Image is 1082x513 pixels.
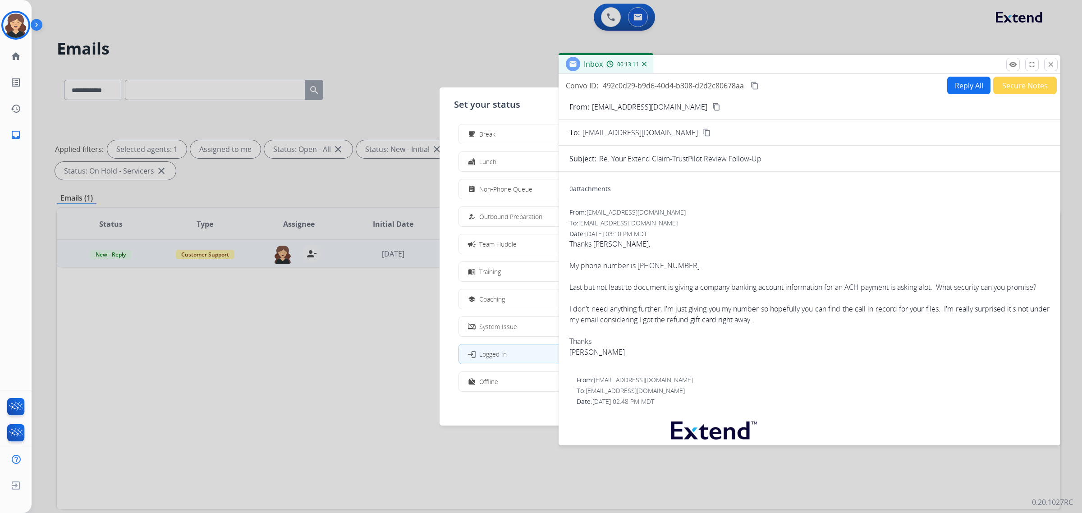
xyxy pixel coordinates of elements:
span: Break [479,129,495,139]
span: [EMAIL_ADDRESS][DOMAIN_NAME] [586,386,685,395]
span: Inbox [584,59,603,69]
span: Training [479,267,501,276]
span: 00:13:11 [617,61,639,68]
mat-icon: menu_book [468,268,476,275]
span: Logged In [479,349,507,359]
mat-icon: fullscreen [1028,60,1036,69]
img: avatar [3,13,28,38]
div: To: [577,386,1050,395]
img: extend.png [660,411,766,446]
p: To: [569,127,580,138]
mat-icon: remove_red_eye [1009,60,1017,69]
span: Non-Phone Queue [479,184,532,194]
mat-icon: home [10,51,21,62]
p: 0.20.1027RC [1032,497,1073,508]
button: Reply All [947,77,990,94]
span: 0 [569,184,573,193]
span: Coaching [479,294,505,304]
mat-icon: phonelink_off [468,323,476,330]
span: [EMAIL_ADDRESS][DOMAIN_NAME] [594,376,693,384]
button: Non-Phone Queue [459,179,623,199]
div: [PERSON_NAME] [569,347,1050,357]
div: From: [577,376,1050,385]
mat-icon: assignment [468,185,476,193]
button: Secure Notes [993,77,1057,94]
div: Thanks [569,336,1050,347]
button: Break [459,124,623,144]
div: Last but not least to document is giving a company banking account information for an ACH payment... [569,282,1050,293]
mat-icon: how_to_reg [468,213,476,220]
mat-icon: campaign [467,239,476,248]
button: Team Huddle [459,234,623,254]
span: [DATE] 02:48 PM MDT [592,397,654,406]
div: Date: [569,229,1050,238]
span: [EMAIL_ADDRESS][DOMAIN_NAME] [587,208,686,216]
mat-icon: school [468,295,476,303]
button: Coaching [459,289,623,309]
button: System Issue [459,317,623,336]
button: Offline [459,372,623,391]
div: My phone number is [PHONE_NUMBER]. [569,260,1050,271]
mat-icon: history [10,103,21,114]
p: From: [569,101,589,112]
mat-icon: inbox [10,129,21,140]
span: 492c0d29-b9d6-40d4-b308-d2d2c80678aa [603,81,744,91]
mat-icon: work_off [468,378,476,385]
div: attachments [569,184,611,193]
span: Set your status [454,98,520,111]
div: I don't need anything further, I'm just giving you my number so hopefully you can find the call i... [569,303,1050,325]
span: Outbound Preparation [479,212,542,221]
mat-icon: close [1047,60,1055,69]
mat-icon: fastfood [468,158,476,165]
button: Lunch [459,152,623,171]
mat-icon: login [467,349,476,358]
button: Logged In [459,344,623,364]
div: Thanks [PERSON_NAME], [569,238,1050,357]
span: [EMAIL_ADDRESS][DOMAIN_NAME] [582,127,698,138]
p: Re: Your Extend Claim-TrustPilot Review Follow-Up [599,153,761,164]
span: Offline [479,377,498,386]
span: Lunch [479,157,496,166]
p: Subject: [569,153,596,164]
button: Training [459,262,623,281]
button: Outbound Preparation [459,207,623,226]
mat-icon: content_copy [712,103,720,111]
span: Team Huddle [479,239,517,249]
p: Convo ID: [566,80,598,91]
mat-icon: content_copy [703,128,711,137]
mat-icon: content_copy [751,82,759,90]
span: [DATE] 03:10 PM MDT [585,229,647,238]
div: To: [569,219,1050,228]
p: [EMAIL_ADDRESS][DOMAIN_NAME] [592,101,707,112]
span: [EMAIL_ADDRESS][DOMAIN_NAME] [578,219,678,227]
span: System Issue [479,322,517,331]
mat-icon: free_breakfast [468,130,476,138]
mat-icon: list_alt [10,77,21,88]
div: Date: [577,397,1050,406]
div: From: [569,208,1050,217]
